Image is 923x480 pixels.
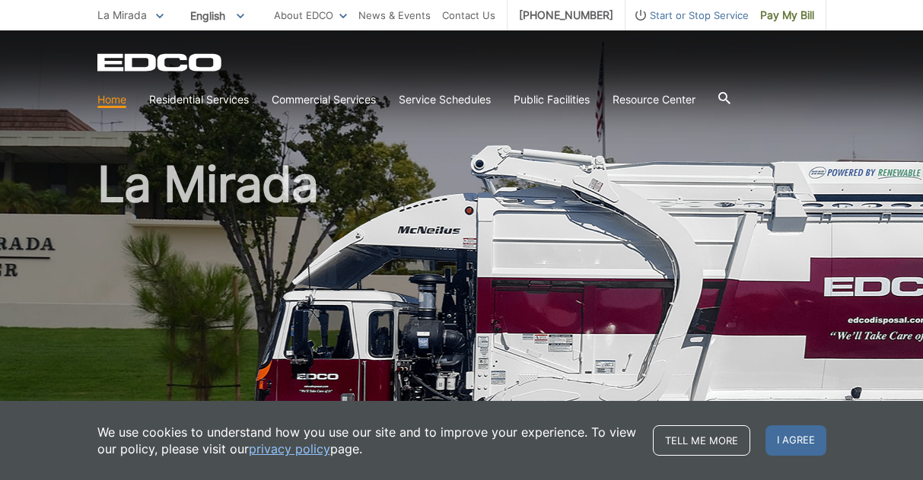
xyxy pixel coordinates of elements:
a: Home [97,91,126,108]
p: We use cookies to understand how you use our site and to improve your experience. To view our pol... [97,424,638,457]
span: La Mirada [97,8,147,21]
a: Commercial Services [272,91,376,108]
a: Public Facilities [514,91,590,108]
a: Residential Services [149,91,249,108]
span: Pay My Bill [760,7,814,24]
span: I agree [765,425,826,456]
a: About EDCO [274,7,347,24]
a: News & Events [358,7,431,24]
a: EDCD logo. Return to the homepage. [97,53,224,72]
a: Contact Us [442,7,495,24]
a: Resource Center [613,91,695,108]
span: English [179,3,256,28]
a: Tell me more [653,425,750,456]
a: privacy policy [249,440,330,457]
a: Service Schedules [399,91,491,108]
